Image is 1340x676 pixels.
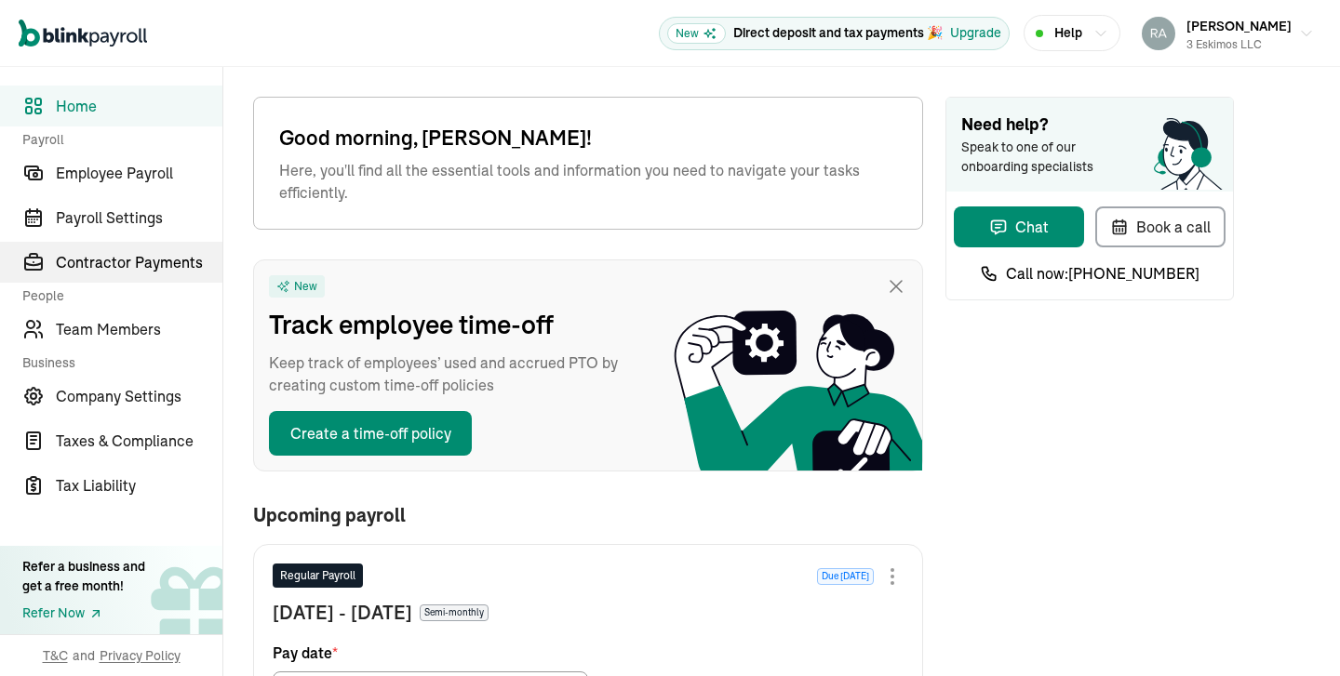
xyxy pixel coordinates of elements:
[1134,10,1321,57] button: [PERSON_NAME]3 Eskimos LLC
[56,162,222,184] span: Employee Payroll
[269,411,472,456] button: Create a time-off policy
[1054,23,1082,43] span: Help
[1186,36,1292,53] div: 3 Eskimos LLC
[950,23,1001,43] button: Upgrade
[56,385,222,407] span: Company Settings
[269,305,641,344] span: Track employee time-off
[56,206,222,229] span: Payroll Settings
[22,286,211,305] span: People
[1186,18,1292,34] span: [PERSON_NAME]
[989,216,1049,238] div: Chat
[1095,206,1226,247] button: Book a call
[961,138,1119,177] span: Speak to one of our onboarding specialists
[100,646,181,665] span: Privacy Policy
[22,353,211,372] span: Business
[56,474,222,497] span: Tax Liability
[56,430,222,452] span: Taxes & Compliance
[273,599,412,627] span: [DATE] - [DATE]
[273,642,338,664] span: Pay date
[279,159,897,204] span: Here, you'll find all the essential tools and information you need to navigate your tasks efficie...
[22,603,145,623] a: Refer Now
[56,251,222,273] span: Contractor Payments
[56,318,222,340] span: Team Members
[294,279,317,294] span: New
[420,604,489,621] span: Semi-monthly
[22,130,211,149] span: Payroll
[733,23,943,43] p: Direct deposit and tax payments 🎉
[279,123,897,153] span: Good morning, [PERSON_NAME]!
[43,646,68,665] span: T&C
[961,113,1218,138] span: Need help?
[954,206,1084,247] button: Chat
[22,557,145,596] div: Refer a business and get a free month!
[1024,15,1120,51] button: Help
[280,567,355,584] span: Regular Payroll
[667,23,726,44] span: New
[19,7,147,60] nav: Global
[56,95,222,117] span: Home
[253,505,406,525] span: Upcoming payroll
[1110,216,1211,238] div: Book a call
[269,351,641,396] span: Keep track of employees’ used and accrued PTO by creating custom time-off policies
[1247,587,1340,676] iframe: Chat Widget
[1006,262,1199,285] span: Call now: [PHONE_NUMBER]
[817,568,874,585] span: Due [DATE]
